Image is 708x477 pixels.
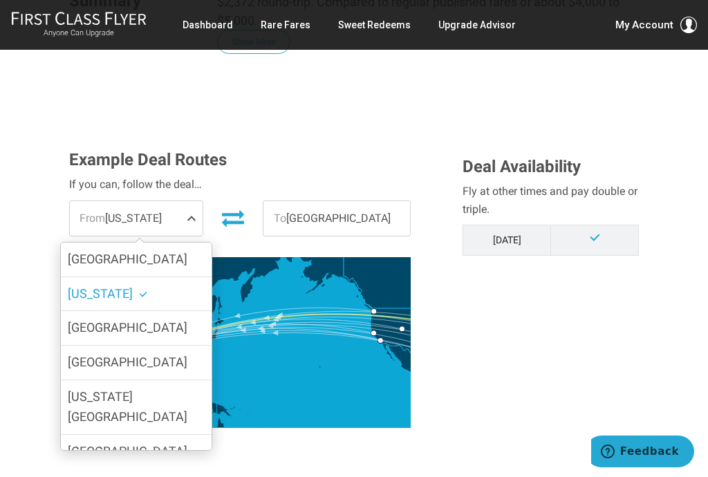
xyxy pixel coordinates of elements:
[382,344,431,376] path: Mexico
[68,389,187,424] span: [US_STATE][GEOGRAPHIC_DATA]
[68,286,133,301] span: [US_STATE]
[70,201,203,236] span: [US_STATE]
[80,212,105,225] span: From
[68,252,187,266] span: [GEOGRAPHIC_DATA]
[214,203,252,233] button: Invert Route Direction
[591,436,694,470] iframe: Opens a widget where you can find more information
[68,355,187,369] span: [GEOGRAPHIC_DATA]
[242,411,252,418] path: Solomon Islands
[276,426,281,430] path: Fiji
[463,183,639,218] div: Fly at other times and pay double or triple.
[263,201,410,236] span: [GEOGRAPHIC_DATA]
[216,404,241,417] path: Papua New Guinea
[615,17,697,33] button: My Account
[11,11,147,39] a: First Class FlyerAnyone Can Upgrade
[259,424,261,427] path: Vanuatu
[338,12,411,37] a: Sweet Redeems
[11,11,147,26] img: First Class Flyer
[11,28,147,38] small: Anyone Can Upgrade
[69,150,227,169] span: Example Deal Routes
[615,17,673,33] span: My Account
[69,176,411,194] div: If you can, follow the deal…
[183,12,233,37] a: Dashboard
[438,12,516,37] a: Upgrade Advisor
[463,157,581,176] span: Deal Availability
[463,225,551,255] td: [DATE]
[68,320,187,335] span: [GEOGRAPHIC_DATA]
[68,444,187,458] span: [GEOGRAPHIC_DATA]
[274,212,286,225] span: To
[261,12,310,37] a: Rare Fares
